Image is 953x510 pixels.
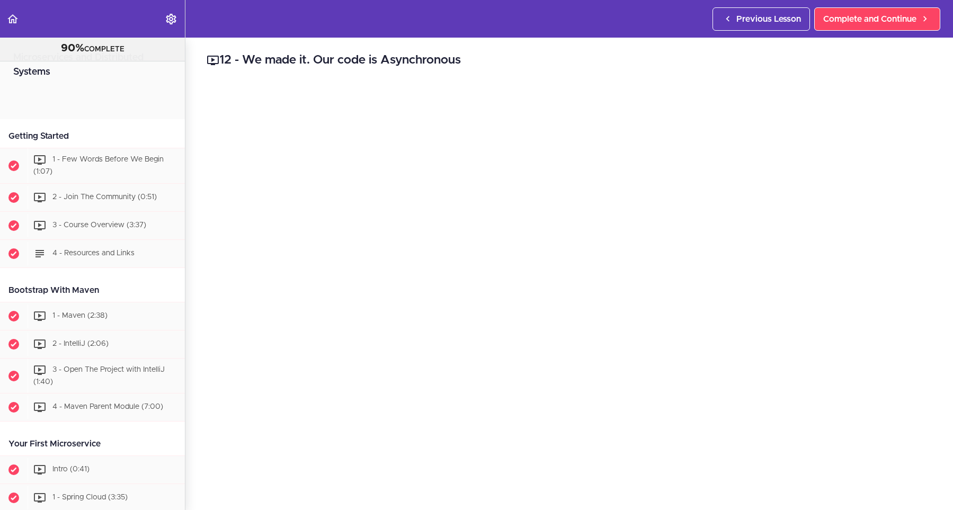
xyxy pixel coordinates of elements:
svg: Settings Menu [165,13,177,25]
iframe: chat widget [752,276,942,462]
span: 2 - IntelliJ (2:06) [52,340,109,347]
span: 3 - Course Overview (3:37) [52,221,146,229]
span: Previous Lesson [736,13,801,25]
div: COMPLETE [13,42,172,56]
span: Intro (0:41) [52,466,90,473]
h2: 12 - We made it. Our code is Asynchronous [207,51,932,69]
span: 2 - Join The Community (0:51) [52,193,157,201]
span: Complete and Continue [823,13,916,25]
a: Complete and Continue [814,7,940,31]
iframe: chat widget [909,468,942,499]
a: Previous Lesson [712,7,810,31]
span: 1 - Few Words Before We Begin (1:07) [33,156,164,175]
iframe: Video Player [207,85,932,493]
span: 1 - Spring Cloud (3:35) [52,494,128,502]
span: 1 - Maven (2:38) [52,312,108,319]
span: 4 - Maven Parent Module (7:00) [52,404,163,411]
svg: Back to course curriculum [6,13,19,25]
span: 3 - Open The Project with IntelliJ (1:40) [33,366,165,386]
span: 90% [61,43,84,53]
span: 4 - Resources and Links [52,249,135,257]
